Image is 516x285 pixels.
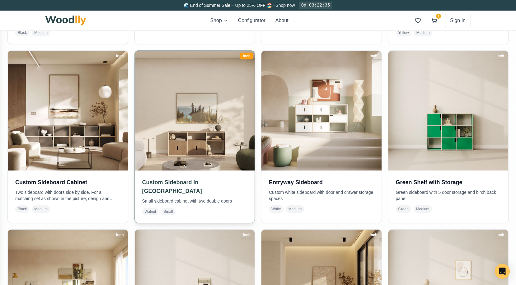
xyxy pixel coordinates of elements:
[299,2,332,9] div: 0d 03:22:35
[161,208,175,215] span: Small
[32,205,50,213] span: Medium
[445,14,471,27] button: Sign In
[396,29,411,36] span: Yellow
[414,205,432,213] span: Medium
[367,231,380,238] div: Inch
[275,17,288,24] button: About
[396,205,411,213] span: Green
[436,14,441,19] span: 1
[113,53,127,59] div: Inch
[396,189,501,202] p: Green sideboard with 5 door storage and birch back panel
[113,231,127,238] div: Inch
[142,178,247,195] h3: Custom Sideboard in [GEOGRAPHIC_DATA]
[132,48,258,174] img: Custom Sideboard in Walnut
[367,53,380,59] div: Inch
[142,208,159,215] span: Walnut
[269,178,374,187] h3: Entryway Sideboard
[32,29,50,36] span: Medium
[286,205,304,213] span: Medium
[261,51,382,171] img: Entryway Sideboard
[269,189,374,202] p: Custom white sideboard with door and drawer storage spaces
[388,51,509,171] img: Green Shelf with Storage
[494,53,507,59] div: Inch
[184,3,275,8] span: 🌊 End of Summer Sale – Up to 25% OFF 🏖️ –
[414,29,432,36] span: Medium
[396,178,501,187] h3: Green Shelf with Storage
[240,53,253,59] div: Inch
[15,205,29,213] span: Black
[275,3,295,8] a: Shop now
[8,51,128,171] img: Custom Sideboard Cabinet
[240,231,253,238] div: Inch
[15,189,120,202] p: Two sideboard with doors side by side. For a matching set as shown in the picture, design and pur...
[45,16,86,26] img: Woodlly
[15,178,120,187] h3: Custom Sideboard Cabinet
[495,264,510,279] div: Open Intercom Messenger
[210,17,228,24] button: Shop
[142,198,247,204] p: Small sideboard cabinet with two double doors
[238,17,265,24] button: Configurator
[15,29,29,36] span: Black
[269,205,284,213] span: White
[429,15,440,26] button: 1
[494,231,507,238] div: Inch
